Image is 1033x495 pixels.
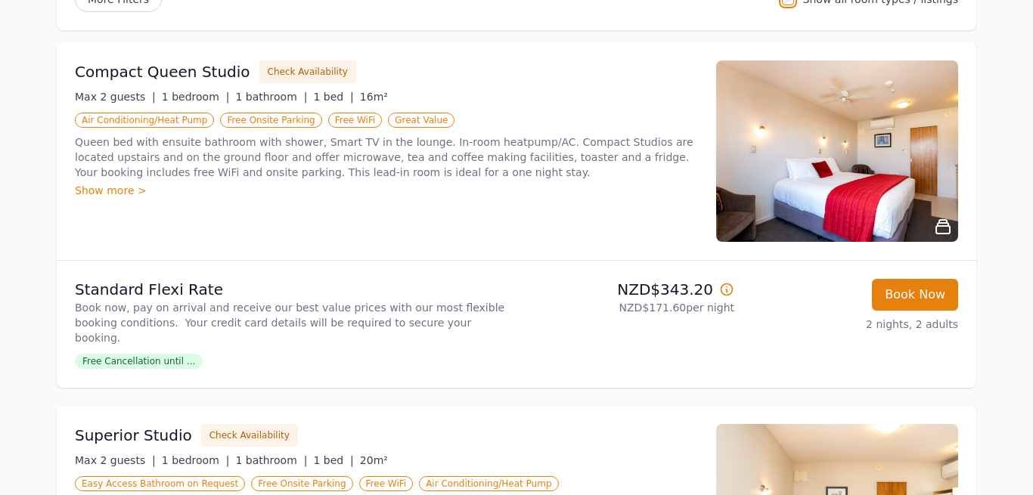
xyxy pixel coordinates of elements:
span: 1 bedroom | [162,454,230,466]
p: Queen bed with ensuite bathroom with shower, Smart TV in the lounge. In-room heatpump/AC. Compact... [75,135,698,180]
span: Free Cancellation until ... [75,354,203,369]
span: Easy Access Bathroom on Request [75,476,245,491]
span: 20m² [360,454,388,466]
span: 1 bathroom | [235,91,307,103]
h3: Compact Queen Studio [75,61,250,82]
span: Max 2 guests | [75,91,156,103]
span: Air Conditioning/Heat Pump [75,113,214,128]
span: 1 bed | [313,454,353,466]
span: Great Value [388,113,454,128]
button: Book Now [872,279,958,311]
span: Free WiFi [359,476,414,491]
span: Max 2 guests | [75,454,156,466]
p: NZD$343.20 [523,279,734,300]
p: NZD$171.60 per night [523,300,734,315]
p: Standard Flexi Rate [75,279,510,300]
span: 16m² [360,91,388,103]
p: Book now, pay on arrival and receive our best value prices with our most flexible booking conditi... [75,300,510,345]
p: 2 nights, 2 adults [746,317,958,332]
span: Free Onsite Parking [251,476,352,491]
div: Show more > [75,183,698,198]
span: Air Conditioning/Heat Pump [419,476,558,491]
span: 1 bathroom | [235,454,307,466]
span: 1 bed | [313,91,353,103]
h3: Superior Studio [75,425,192,446]
button: Check Availability [259,60,356,83]
button: Check Availability [201,424,298,447]
span: Free Onsite Parking [220,113,321,128]
span: Free WiFi [328,113,383,128]
span: 1 bedroom | [162,91,230,103]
